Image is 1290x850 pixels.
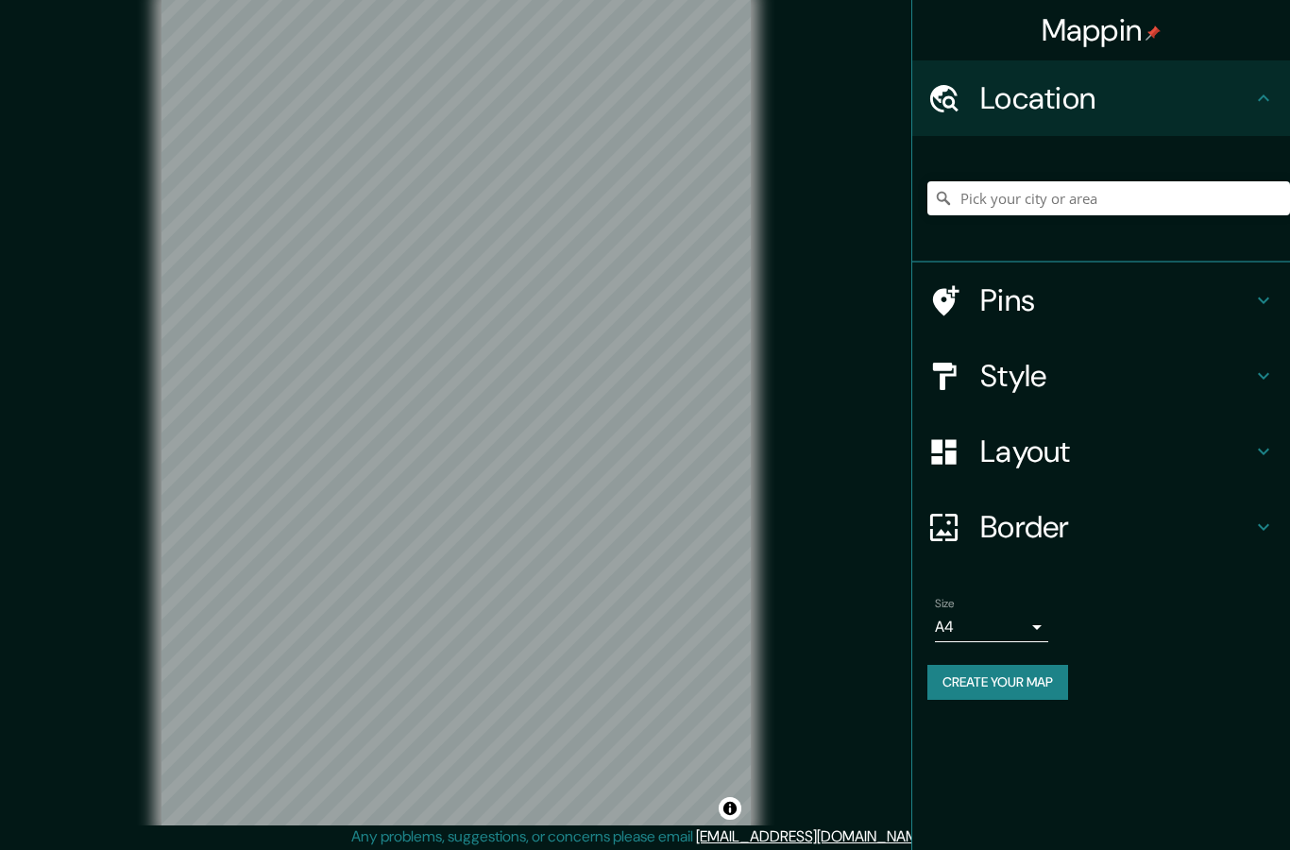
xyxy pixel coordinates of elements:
[980,433,1252,470] h4: Layout
[912,489,1290,565] div: Border
[912,414,1290,489] div: Layout
[912,263,1290,338] div: Pins
[980,508,1252,546] h4: Border
[927,181,1290,215] input: Pick your city or area
[935,596,955,612] label: Size
[1146,25,1161,41] img: pin-icon.png
[927,665,1068,700] button: Create your map
[980,281,1252,319] h4: Pins
[351,825,932,848] p: Any problems, suggestions, or concerns please email .
[912,60,1290,136] div: Location
[980,79,1252,117] h4: Location
[696,826,929,846] a: [EMAIL_ADDRESS][DOMAIN_NAME]
[912,338,1290,414] div: Style
[1042,11,1162,49] h4: Mappin
[935,612,1048,642] div: A4
[980,357,1252,395] h4: Style
[719,797,741,820] button: Toggle attribution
